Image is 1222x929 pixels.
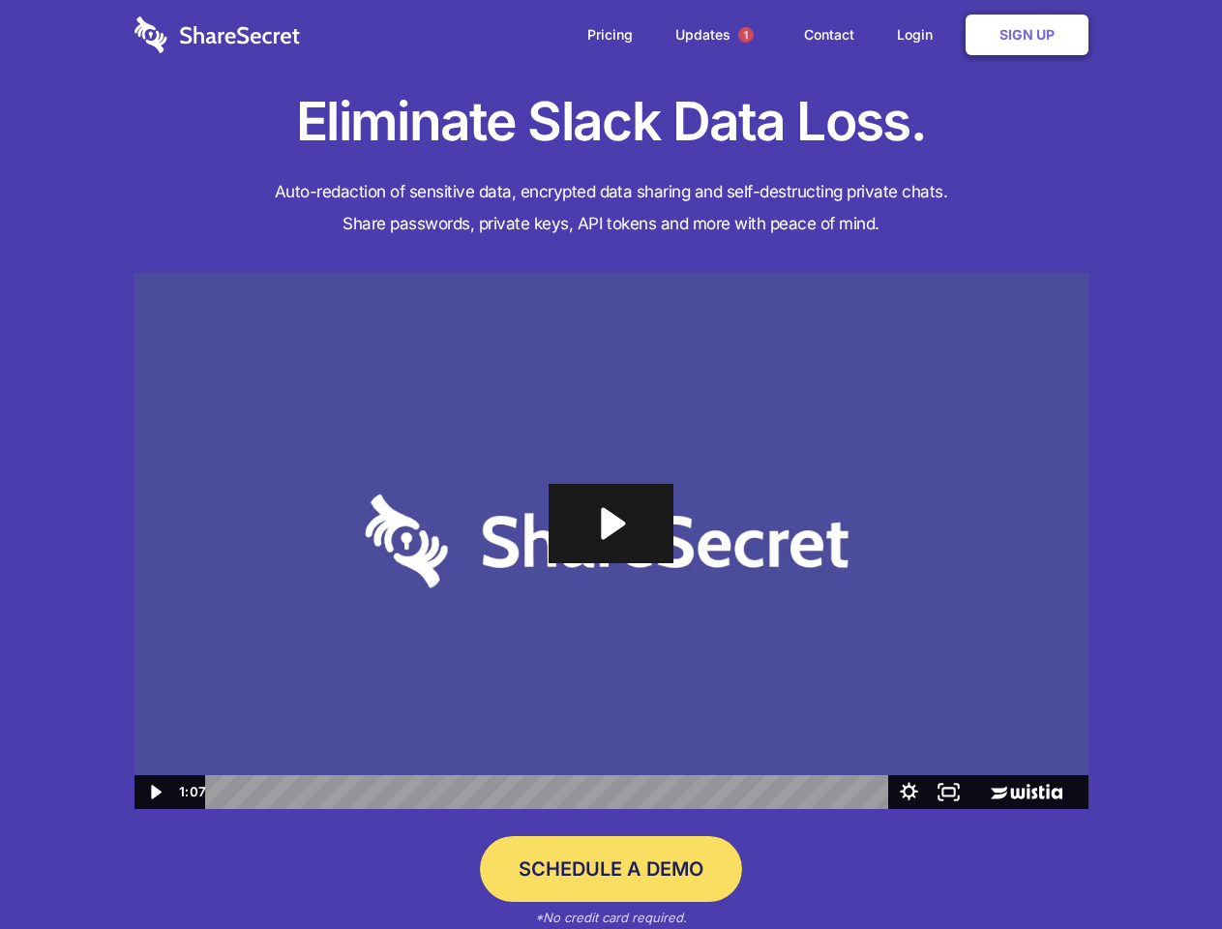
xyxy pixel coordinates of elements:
[134,16,300,53] img: logo-wordmark-white-trans-d4663122ce5f474addd5e946df7df03e33cb6a1c49d2221995e7729f52c070b2.svg
[549,484,672,563] button: Play Video: Sharesecret Slack Extension
[969,775,1088,809] a: Wistia Logo -- Learn More
[966,15,1088,55] a: Sign Up
[221,775,879,809] div: Playbar
[889,775,929,809] button: Show settings menu
[134,176,1088,240] h4: Auto-redaction of sensitive data, encrypted data sharing and self-destructing private chats. Shar...
[785,5,874,65] a: Contact
[568,5,652,65] a: Pricing
[134,775,174,809] button: Play Video
[134,273,1088,810] img: Sharesecret
[878,5,962,65] a: Login
[929,775,969,809] button: Fullscreen
[134,87,1088,157] h1: Eliminate Slack Data Loss.
[738,27,754,43] span: 1
[480,836,742,902] a: Schedule a Demo
[535,910,687,925] em: *No credit card required.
